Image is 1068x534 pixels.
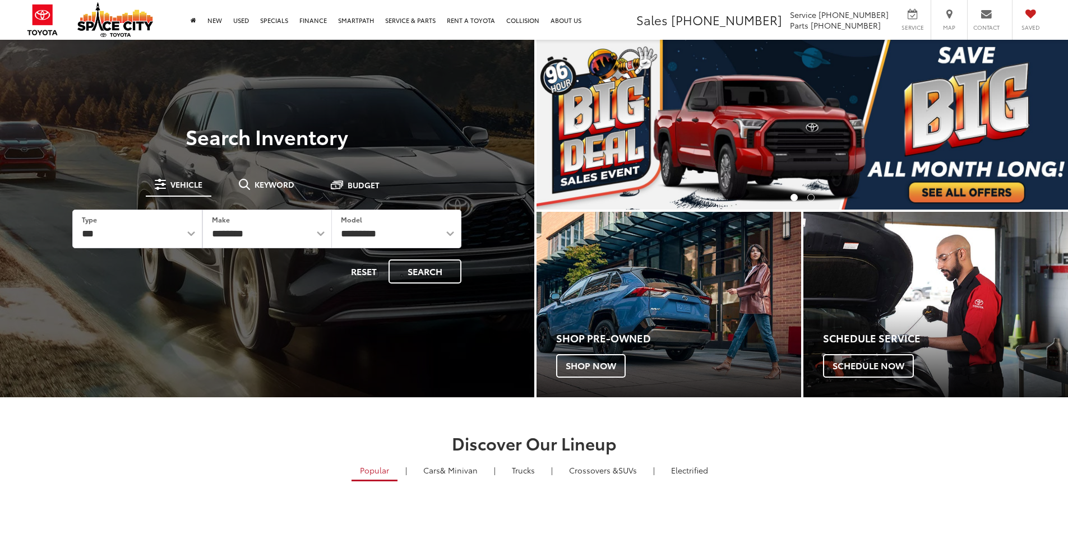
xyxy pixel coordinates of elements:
a: SUVs [561,461,645,480]
button: Click to view previous picture. [537,62,616,187]
div: Toyota [537,212,801,397]
span: Map [937,24,961,31]
span: Parts [790,20,808,31]
li: | [650,465,658,476]
a: Cars [415,461,486,480]
a: Popular [352,461,397,481]
li: | [491,465,498,476]
li: Go to slide number 2. [807,194,815,201]
span: Schedule Now [823,354,914,378]
label: Type [82,215,97,224]
li: | [403,465,410,476]
a: Electrified [663,461,716,480]
span: Service [900,24,925,31]
h4: Schedule Service [823,333,1068,344]
span: & Minivan [440,465,478,476]
label: Make [212,215,230,224]
label: Model [341,215,362,224]
span: Service [790,9,816,20]
span: Vehicle [170,180,202,188]
a: Schedule Service Schedule Now [803,212,1068,397]
li: Go to slide number 1. [790,194,798,201]
span: Crossovers & [569,465,618,476]
div: Toyota [803,212,1068,397]
h4: Shop Pre-Owned [556,333,801,344]
span: Budget [348,181,380,189]
span: Keyword [255,180,294,188]
span: Sales [636,11,668,29]
button: Search [389,259,461,284]
h2: Discover Our Lineup [139,434,930,452]
h3: Search Inventory [47,125,487,147]
span: Saved [1018,24,1043,31]
img: Space City Toyota [77,2,153,37]
a: Trucks [503,461,543,480]
li: | [548,465,556,476]
span: [PHONE_NUMBER] [819,9,889,20]
button: Click to view next picture. [988,62,1068,187]
span: Shop Now [556,354,626,378]
button: Reset [341,259,386,284]
span: [PHONE_NUMBER] [811,20,881,31]
span: Contact [973,24,1000,31]
a: Shop Pre-Owned Shop Now [537,212,801,397]
span: [PHONE_NUMBER] [671,11,782,29]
